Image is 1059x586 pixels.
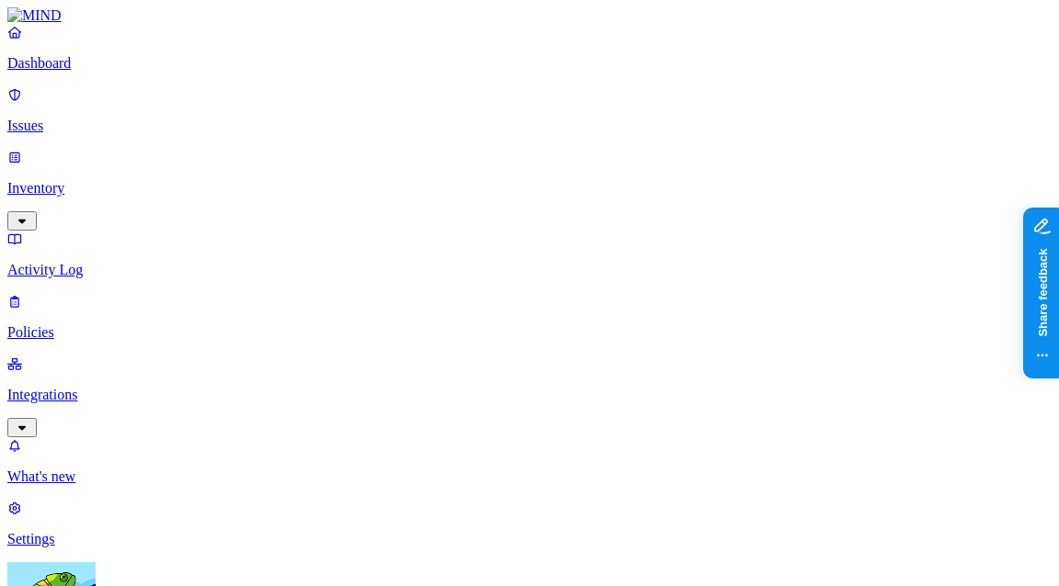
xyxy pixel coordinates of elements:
[7,437,1052,485] a: What's new
[7,387,1052,403] p: Integrations
[7,324,1052,341] p: Policies
[7,24,1052,72] a: Dashboard
[7,55,1052,72] p: Dashboard
[7,355,1052,434] a: Integrations
[7,293,1052,341] a: Policies
[7,149,1052,228] a: Inventory
[7,180,1052,197] p: Inventory
[7,7,1052,24] a: MIND
[7,231,1052,278] a: Activity Log
[7,118,1052,134] p: Issues
[7,86,1052,134] a: Issues
[7,7,62,24] img: MIND
[7,468,1052,485] p: What's new
[7,262,1052,278] p: Activity Log
[7,531,1052,547] p: Settings
[7,500,1052,547] a: Settings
